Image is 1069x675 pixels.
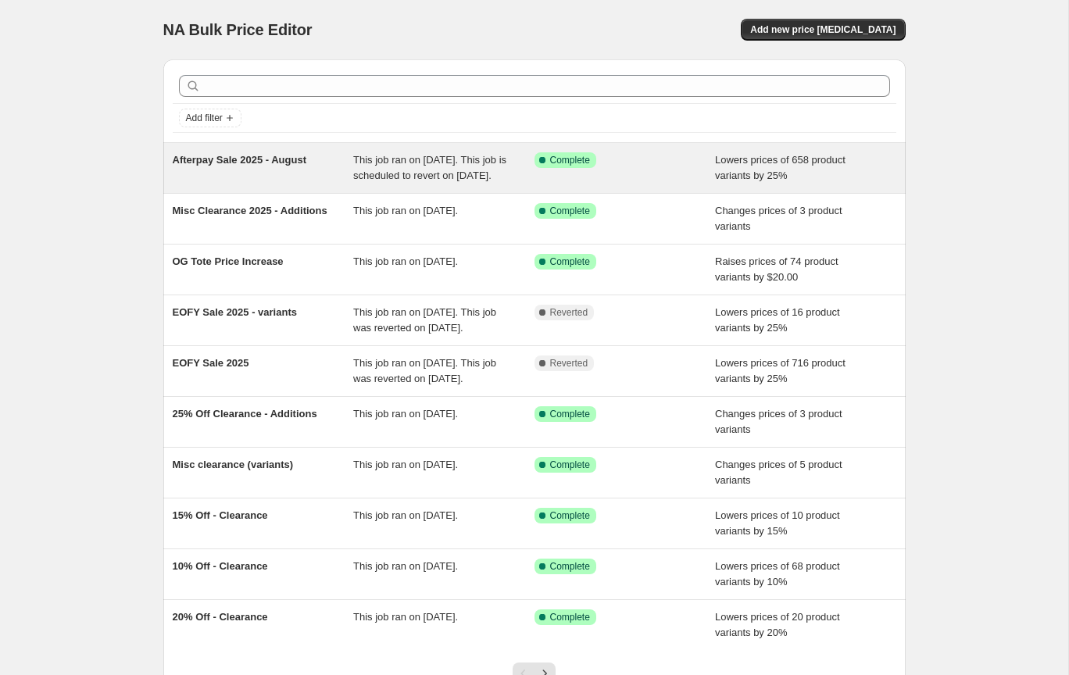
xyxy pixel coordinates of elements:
button: Add filter [179,109,241,127]
span: Complete [550,408,590,420]
span: Changes prices of 5 product variants [715,459,842,486]
span: Complete [550,255,590,268]
span: Lowers prices of 20 product variants by 20% [715,611,840,638]
span: Lowers prices of 16 product variants by 25% [715,306,840,334]
span: This job ran on [DATE]. [353,560,458,572]
span: Add filter [186,112,223,124]
span: EOFY Sale 2025 - variants [173,306,297,318]
span: This job ran on [DATE]. This job was reverted on [DATE]. [353,357,496,384]
span: Lowers prices of 10 product variants by 15% [715,509,840,537]
span: This job ran on [DATE]. [353,459,458,470]
span: Raises prices of 74 product variants by $20.00 [715,255,838,283]
span: Complete [550,611,590,623]
span: Reverted [550,357,588,370]
span: This job ran on [DATE]. [353,408,458,420]
span: 15% Off - Clearance [173,509,268,521]
span: This job ran on [DATE]. [353,611,458,623]
span: 10% Off - Clearance [173,560,268,572]
span: 25% Off Clearance - Additions [173,408,317,420]
span: Complete [550,154,590,166]
span: Lowers prices of 658 product variants by 25% [715,154,846,181]
span: This job ran on [DATE]. [353,205,458,216]
span: Complete [550,560,590,573]
span: OG Tote Price Increase [173,255,284,267]
span: Add new price [MEDICAL_DATA] [750,23,896,36]
span: Lowers prices of 716 product variants by 25% [715,357,846,384]
span: Complete [550,205,590,217]
span: Lowers prices of 68 product variants by 10% [715,560,840,587]
span: 20% Off - Clearance [173,611,268,623]
span: Changes prices of 3 product variants [715,205,842,232]
span: Changes prices of 3 product variants [715,408,842,435]
span: Misc Clearance 2025 - Additions [173,205,327,216]
span: This job ran on [DATE]. [353,255,458,267]
span: Complete [550,509,590,522]
span: Afterpay Sale 2025 - August [173,154,306,166]
span: EOFY Sale 2025 [173,357,249,369]
span: This job ran on [DATE]. [353,509,458,521]
span: This job ran on [DATE]. This job is scheduled to revert on [DATE]. [353,154,506,181]
span: NA Bulk Price Editor [163,21,313,38]
button: Add new price [MEDICAL_DATA] [741,19,905,41]
span: Reverted [550,306,588,319]
span: Misc clearance (variants) [173,459,294,470]
span: This job ran on [DATE]. This job was reverted on [DATE]. [353,306,496,334]
span: Complete [550,459,590,471]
